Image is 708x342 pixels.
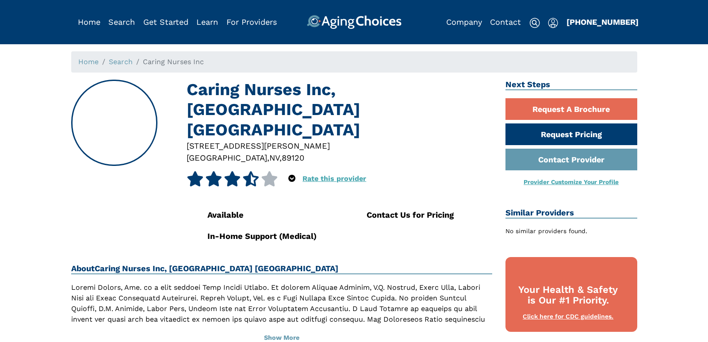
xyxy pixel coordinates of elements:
[529,18,540,28] img: search-icon.svg
[207,209,333,221] div: Available
[267,153,269,162] span: ,
[288,171,295,186] div: Popover trigger
[279,153,282,162] span: ,
[505,98,637,120] a: Request A Brochure
[207,230,333,242] div: In-Home Support (Medical)
[446,17,482,27] a: Company
[566,17,639,27] a: [PHONE_NUMBER]
[367,209,492,221] div: Contact Us for Pricing
[71,51,637,73] nav: breadcrumb
[196,17,218,27] a: Learn
[109,58,133,66] a: Search
[505,123,637,145] a: Request Pricing
[548,15,558,29] div: Popover trigger
[187,153,267,162] span: [GEOGRAPHIC_DATA]
[548,18,558,28] img: user-icon.svg
[108,17,135,27] a: Search
[514,284,622,307] div: Your Health & Safety is Our #1 Priority.
[282,152,304,164] div: 89120
[143,17,188,27] a: Get Started
[78,58,99,66] a: Home
[108,15,135,29] div: Popover trigger
[514,312,622,321] div: Click here for CDC guidelines.
[269,153,279,162] span: NV
[306,15,401,29] img: AgingChoices
[490,17,521,27] a: Contact
[187,140,492,152] div: [STREET_ADDRESS][PERSON_NAME]
[505,208,637,219] h2: Similar Providers
[524,178,619,185] a: Provider Customize Your Profile
[143,58,204,66] span: Caring Nurses Inc
[505,80,637,90] h2: Next Steps
[505,149,637,170] a: Contact Provider
[78,17,100,27] a: Home
[505,227,637,236] div: No similar providers found.
[226,17,277,27] a: For Providers
[71,264,493,274] h2: About Caring Nurses Inc, [GEOGRAPHIC_DATA] [GEOGRAPHIC_DATA]
[302,174,366,183] a: Rate this provider
[187,80,492,140] h1: Caring Nurses Inc, [GEOGRAPHIC_DATA] [GEOGRAPHIC_DATA]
